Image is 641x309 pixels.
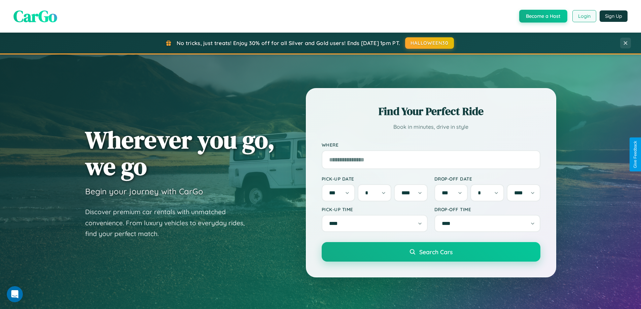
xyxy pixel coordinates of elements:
[600,10,628,22] button: Sign Up
[519,10,567,23] button: Become a Host
[633,141,638,168] div: Give Feedback
[572,10,596,22] button: Login
[7,286,23,302] iframe: Intercom live chat
[177,40,400,46] span: No tricks, just treats! Enjoy 30% off for all Silver and Gold users! Ends [DATE] 1pm PT.
[434,176,540,182] label: Drop-off Date
[85,186,203,196] h3: Begin your journey with CarGo
[322,104,540,119] h2: Find Your Perfect Ride
[322,206,428,212] label: Pick-up Time
[322,142,540,148] label: Where
[13,5,57,27] span: CarGo
[434,206,540,212] label: Drop-off Time
[419,248,453,256] span: Search Cars
[85,206,253,239] p: Discover premium car rentals with unmatched convenience. From luxury vehicles to everyday rides, ...
[85,126,275,180] h1: Wherever you go, we go
[322,176,428,182] label: Pick-up Date
[322,122,540,132] p: Book in minutes, drive in style
[405,37,454,49] button: HALLOWEEN30
[322,242,540,262] button: Search Cars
